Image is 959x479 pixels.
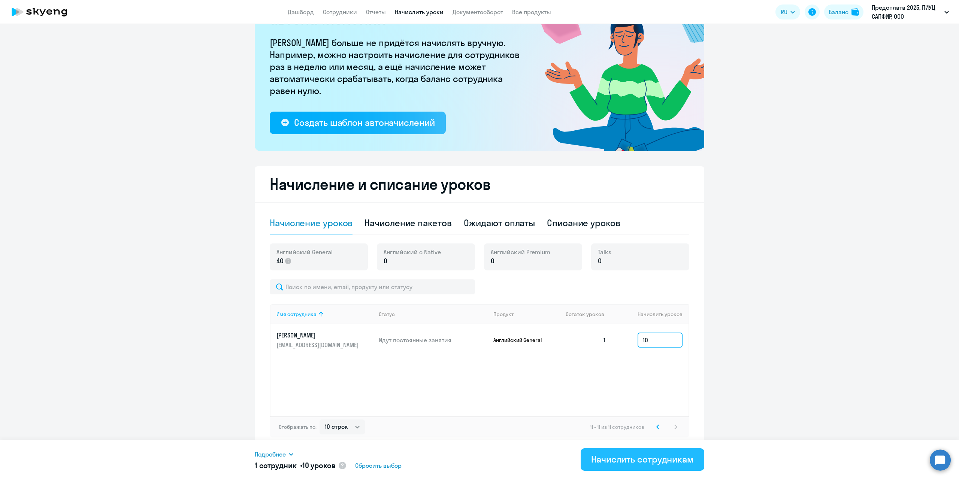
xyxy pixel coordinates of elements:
[255,450,286,459] span: Подробнее
[366,8,386,16] a: Отчеты
[270,175,689,193] h2: Начисление и списание уроков
[270,37,524,97] p: [PERSON_NAME] больше не придётся начислять вручную. Например, можно настроить начисление для сотр...
[294,116,435,128] div: Создать шаблон автоначислений
[493,311,514,318] div: Продукт
[276,256,284,266] span: 40
[612,304,689,324] th: Начислить уроков
[255,460,336,471] h5: 1 сотрудник •
[872,3,941,21] p: Предоплата 2025, ПИУЦ САПФИР, ООО
[379,311,395,318] div: Статус
[590,424,644,430] span: 11 - 11 из 11 сотрудников
[824,4,863,19] button: Балансbalance
[384,248,441,256] span: Английский с Native
[270,279,475,294] input: Поиск по имени, email, продукту или статусу
[851,8,859,16] img: balance
[493,337,550,343] p: Английский General
[379,336,487,344] p: Идут постоянные занятия
[270,217,353,229] div: Начисление уроков
[276,311,373,318] div: Имя сотрудника
[323,8,357,16] a: Сотрудники
[276,248,333,256] span: Английский General
[355,461,402,470] span: Сбросить выбор
[781,7,787,16] span: RU
[288,8,314,16] a: Дашборд
[276,311,317,318] div: Имя сотрудника
[598,248,611,256] span: Talks
[453,8,503,16] a: Документооборот
[379,311,487,318] div: Статус
[384,256,387,266] span: 0
[279,424,317,430] span: Отображать по:
[829,7,848,16] div: Баланс
[493,311,560,318] div: Продукт
[491,248,550,256] span: Английский Premium
[302,461,336,470] span: 10 уроков
[491,256,494,266] span: 0
[775,4,800,19] button: RU
[566,311,604,318] span: Остаток уроков
[547,217,620,229] div: Списание уроков
[395,8,444,16] a: Начислить уроки
[591,453,694,465] div: Начислить сотрудникам
[581,448,704,471] button: Начислить сотрудникам
[560,324,612,356] td: 1
[276,331,373,349] a: [PERSON_NAME][EMAIL_ADDRESS][DOMAIN_NAME]
[464,217,535,229] div: Ожидают оплаты
[276,341,360,349] p: [EMAIL_ADDRESS][DOMAIN_NAME]
[270,112,446,134] button: Создать шаблон автоначислений
[868,3,953,21] button: Предоплата 2025, ПИУЦ САПФИР, ООО
[566,311,612,318] div: Остаток уроков
[512,8,551,16] a: Все продукты
[276,331,360,339] p: [PERSON_NAME]
[598,256,602,266] span: 0
[364,217,451,229] div: Начисление пакетов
